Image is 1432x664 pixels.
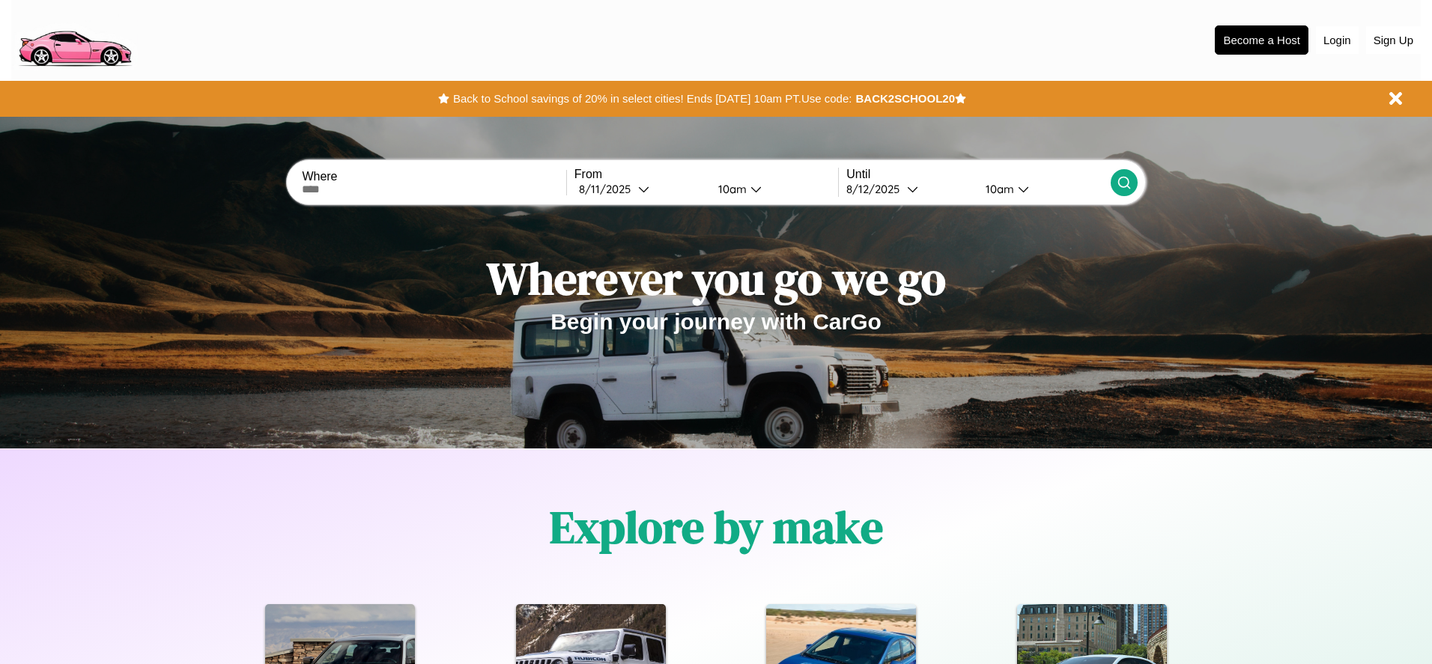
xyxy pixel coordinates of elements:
button: 10am [974,181,1110,197]
label: Until [846,168,1110,181]
b: BACK2SCHOOL20 [855,92,955,105]
div: 10am [978,182,1018,196]
label: From [574,168,838,181]
button: Back to School savings of 20% in select cities! Ends [DATE] 10am PT.Use code: [449,88,855,109]
h1: Explore by make [550,496,883,558]
button: Sign Up [1366,26,1421,54]
div: 8 / 12 / 2025 [846,182,907,196]
button: Login [1316,26,1359,54]
label: Where [302,170,565,183]
div: 10am [711,182,750,196]
button: 8/11/2025 [574,181,706,197]
div: 8 / 11 / 2025 [579,182,638,196]
button: 10am [706,181,838,197]
button: Become a Host [1215,25,1308,55]
img: logo [11,7,138,70]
